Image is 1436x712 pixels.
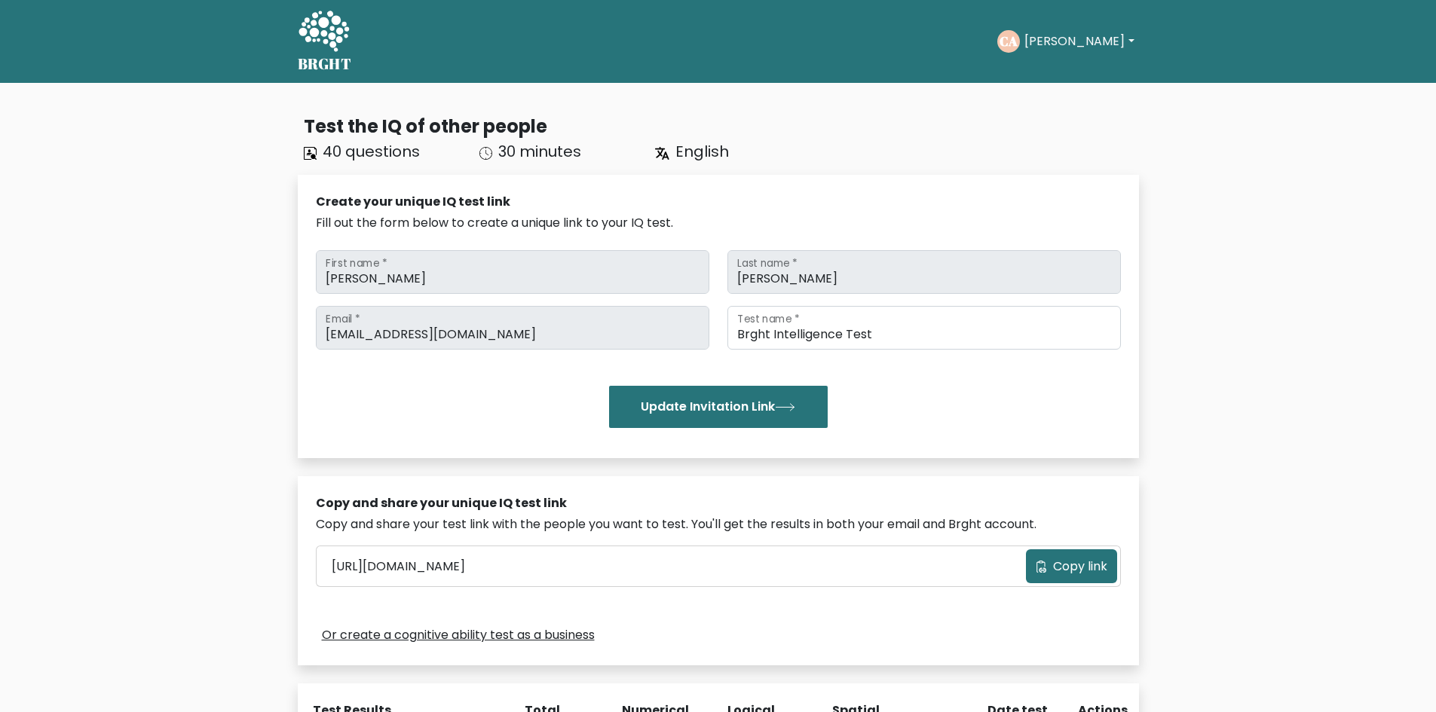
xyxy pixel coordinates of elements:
[298,6,352,77] a: BRGHT
[316,494,1121,512] div: Copy and share your unique IQ test link
[1026,549,1117,583] button: Copy link
[322,626,595,644] a: Or create a cognitive ability test as a business
[316,214,1121,232] div: Fill out the form below to create a unique link to your IQ test.
[1053,558,1107,576] span: Copy link
[1000,32,1018,50] text: CA
[316,306,709,350] input: Email
[727,306,1121,350] input: Test name
[316,250,709,294] input: First name
[298,55,352,73] h5: BRGHT
[1020,32,1138,51] button: [PERSON_NAME]
[316,193,1121,211] div: Create your unique IQ test link
[316,515,1121,533] div: Copy and share your test link with the people you want to test. You'll get the results in both yo...
[498,141,581,162] span: 30 minutes
[609,386,828,428] button: Update Invitation Link
[304,113,1139,140] div: Test the IQ of other people
[727,250,1121,294] input: Last name
[675,141,729,162] span: English
[323,141,420,162] span: 40 questions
